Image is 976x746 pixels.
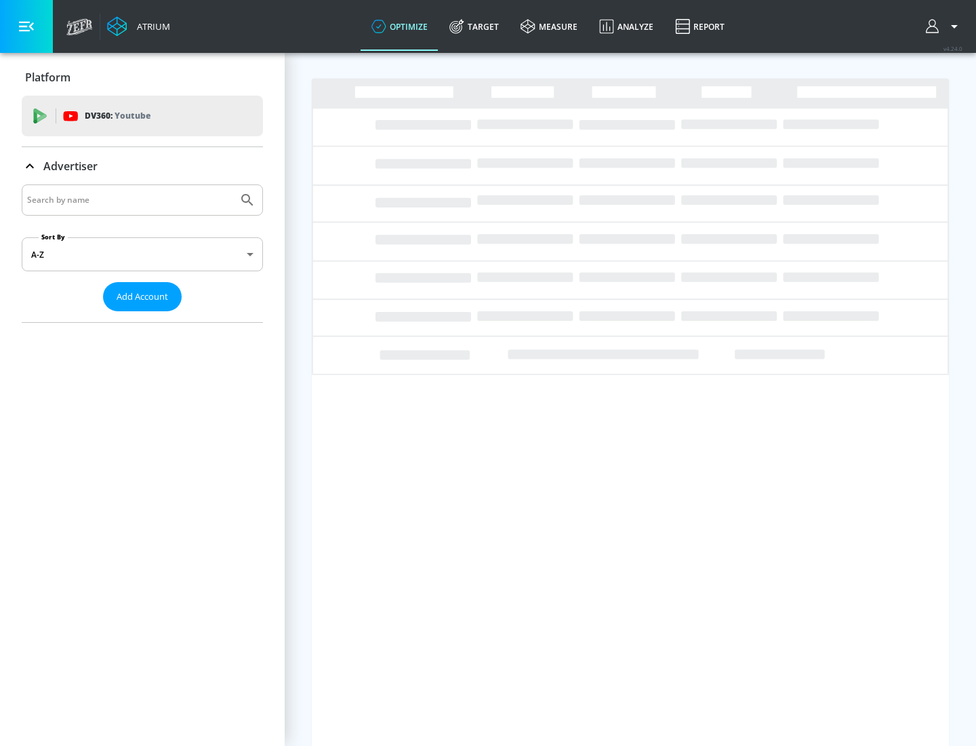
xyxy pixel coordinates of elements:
p: DV360: [85,109,150,123]
p: Advertiser [43,159,98,174]
a: Target [439,2,510,51]
a: Atrium [107,16,170,37]
div: Advertiser [22,184,263,322]
a: Report [664,2,735,51]
div: Atrium [131,20,170,33]
div: DV360: Youtube [22,96,263,136]
div: Platform [22,58,263,96]
a: measure [510,2,588,51]
button: Add Account [103,282,182,311]
span: Add Account [117,289,168,305]
a: optimize [361,2,439,51]
p: Youtube [115,109,150,123]
input: Search by name [27,191,232,209]
a: Analyze [588,2,664,51]
nav: list of Advertiser [22,311,263,322]
label: Sort By [39,233,68,241]
p: Platform [25,70,70,85]
span: v 4.24.0 [943,45,962,52]
div: A-Z [22,237,263,271]
div: Advertiser [22,147,263,185]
